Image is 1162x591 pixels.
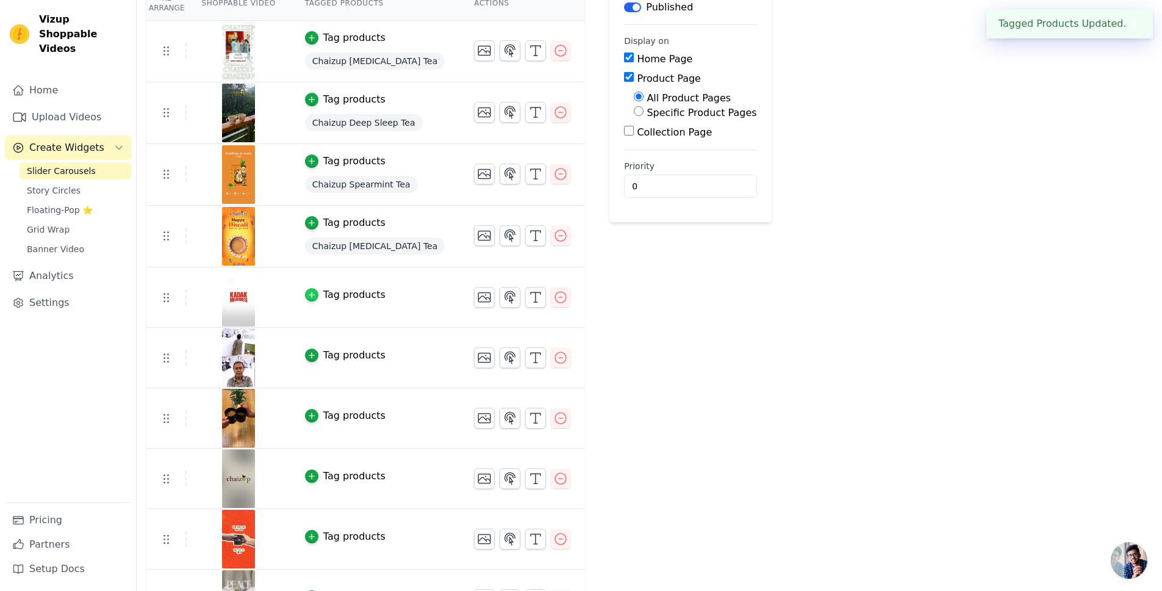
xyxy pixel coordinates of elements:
button: Tag products [305,348,386,363]
legend: Display on [624,35,669,47]
div: Tagged Products Updated. [986,9,1153,38]
button: Change Thumbnail [474,468,495,489]
span: Slider Carousels [27,165,96,177]
img: vizup-images-78af.jpg [221,84,256,142]
span: Chaizup [MEDICAL_DATA] Tea [305,237,445,255]
div: Tag products [323,408,386,423]
img: Vizup [10,24,29,44]
span: Chaizup Deep Sleep Tea [305,114,423,131]
label: Product Page [637,73,701,84]
a: Home [5,78,131,103]
span: Chaizup [MEDICAL_DATA] Tea [305,53,445,70]
a: Open chat [1111,542,1147,579]
a: Settings [5,291,131,315]
img: vizup-images-a989.jpg [221,22,256,81]
span: Grid Wrap [27,223,70,236]
a: Story Circles [20,182,131,199]
div: Tag products [323,348,386,363]
button: Tag products [305,31,386,45]
div: Tag products [323,154,386,169]
button: Change Thumbnail [474,408,495,429]
img: vizup-images-bc00.jpg [221,328,256,387]
img: vizup-images-b8bb.jpg [221,510,256,568]
span: Banner Video [27,243,84,255]
div: Tag products [323,288,386,302]
div: Tag products [323,31,386,45]
a: Pricing [5,508,131,532]
button: Tag products [305,216,386,230]
button: Tag products [305,469,386,484]
span: Create Widgets [29,140,104,155]
a: Banner Video [20,241,131,258]
button: Change Thumbnail [474,287,495,308]
img: vizup-images-8546.jpg [221,449,256,508]
a: Setup Docs [5,557,131,581]
span: Story Circles [27,184,81,197]
a: Slider Carousels [20,162,131,179]
div: Tag products [323,216,386,230]
span: Floating-Pop ⭐ [27,204,93,216]
button: Tag products [305,529,386,544]
label: Priority [624,160,756,172]
label: Collection Page [637,126,712,138]
button: Change Thumbnail [474,347,495,368]
button: Create Widgets [5,136,131,160]
button: Change Thumbnail [474,529,495,549]
a: Floating-Pop ⭐ [20,201,131,219]
button: Change Thumbnail [474,225,495,246]
div: Tag products [323,469,386,484]
a: Grid Wrap [20,221,131,238]
a: Upload Videos [5,105,131,129]
img: vizup-images-e675.jpg [221,145,256,204]
button: Close [1127,16,1141,31]
span: Chaizup Spearmint Tea [305,176,418,193]
label: All Product Pages [647,92,731,104]
a: Analytics [5,264,131,288]
button: Change Thumbnail [474,164,495,184]
img: vizup-images-6bb3.jpg [221,207,256,266]
button: Change Thumbnail [474,102,495,123]
span: Vizup Shoppable Videos [39,12,126,56]
div: Tag products [323,529,386,544]
button: Change Thumbnail [474,40,495,61]
button: Tag products [305,408,386,423]
label: Home Page [637,53,692,65]
img: vizup-images-cdef.jpg [221,268,256,327]
button: Tag products [305,92,386,107]
div: Tag products [323,92,386,107]
button: Tag products [305,154,386,169]
label: Specific Product Pages [647,107,756,118]
button: Tag products [305,288,386,302]
img: vizup-images-786f.jpg [221,389,256,448]
a: Partners [5,532,131,557]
